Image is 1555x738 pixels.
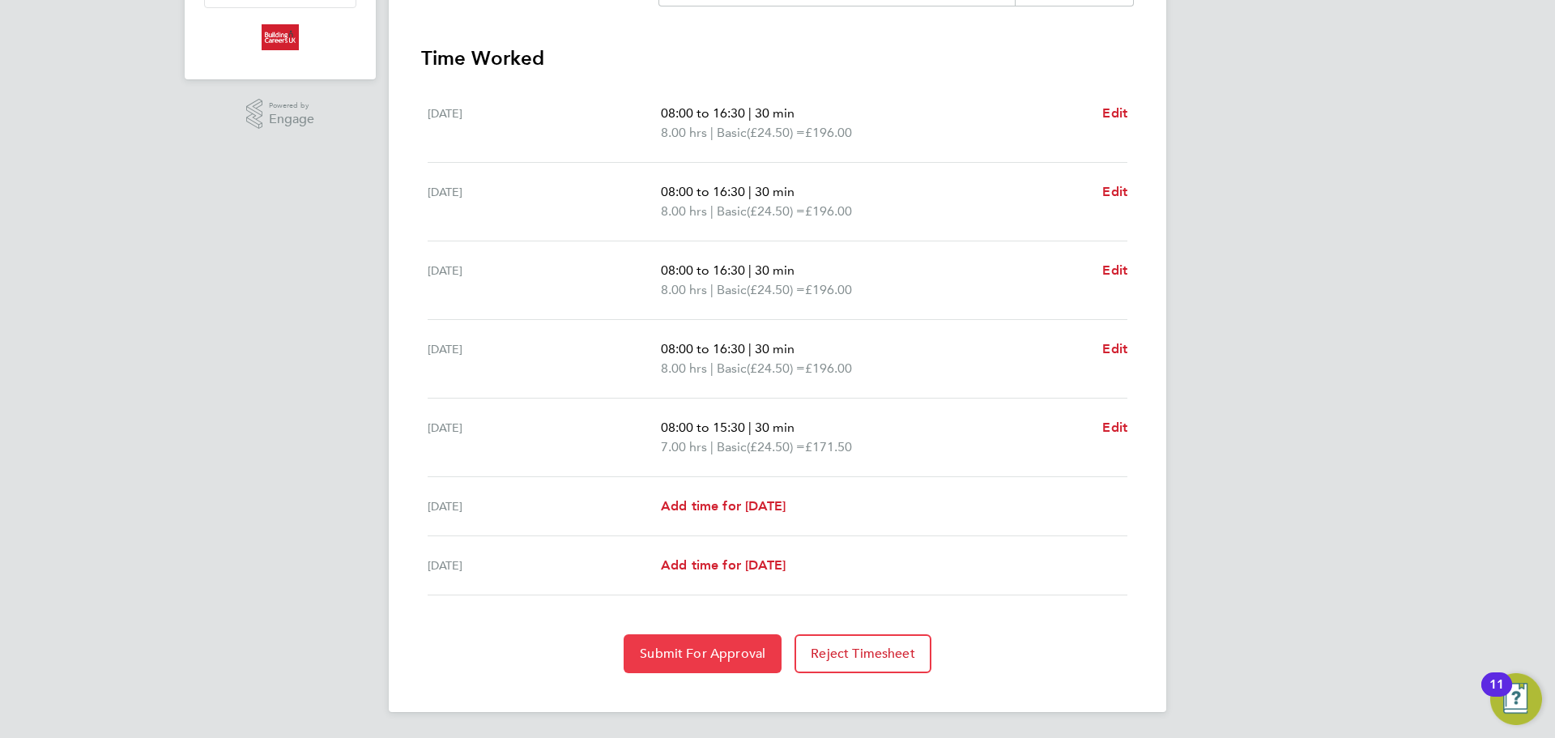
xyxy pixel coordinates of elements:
span: 30 min [755,262,795,278]
span: 30 min [755,420,795,435]
a: Edit [1102,182,1127,202]
span: Edit [1102,420,1127,435]
span: | [710,439,714,454]
span: Edit [1102,262,1127,278]
span: Reject Timesheet [811,646,915,662]
div: 11 [1489,685,1504,706]
a: Edit [1102,261,1127,280]
span: (£24.50) = [747,282,805,297]
span: (£24.50) = [747,439,805,454]
span: 08:00 to 15:30 [661,420,745,435]
span: Basic [717,123,747,143]
span: 08:00 to 16:30 [661,341,745,356]
span: Submit For Approval [640,646,765,662]
span: (£24.50) = [747,360,805,376]
div: [DATE] [428,104,661,143]
div: [DATE] [428,182,661,221]
span: | [748,420,752,435]
span: Basic [717,359,747,378]
span: £171.50 [805,439,852,454]
span: 30 min [755,341,795,356]
span: £196.00 [805,125,852,140]
a: Add time for [DATE] [661,556,786,575]
span: Edit [1102,184,1127,199]
button: Open Resource Center, 11 new notifications [1490,673,1542,725]
span: 08:00 to 16:30 [661,105,745,121]
button: Submit For Approval [624,634,782,673]
span: Edit [1102,105,1127,121]
a: Go to home page [204,24,356,50]
span: Add time for [DATE] [661,498,786,514]
span: | [748,341,752,356]
span: 8.00 hrs [661,125,707,140]
span: | [710,203,714,219]
span: £196.00 [805,360,852,376]
div: [DATE] [428,556,661,575]
span: (£24.50) = [747,203,805,219]
span: 08:00 to 16:30 [661,184,745,199]
span: | [748,184,752,199]
a: Add time for [DATE] [661,497,786,516]
a: Edit [1102,339,1127,359]
span: £196.00 [805,203,852,219]
span: | [748,105,752,121]
div: [DATE] [428,497,661,516]
span: 8.00 hrs [661,360,707,376]
span: | [748,262,752,278]
img: buildingcareersuk-logo-retina.png [262,24,298,50]
span: Basic [717,437,747,457]
span: 30 min [755,105,795,121]
span: Add time for [DATE] [661,557,786,573]
span: | [710,125,714,140]
a: Edit [1102,104,1127,123]
span: Basic [717,280,747,300]
div: [DATE] [428,339,661,378]
div: [DATE] [428,261,661,300]
span: 8.00 hrs [661,203,707,219]
span: Edit [1102,341,1127,356]
button: Reject Timesheet [795,634,931,673]
a: Edit [1102,418,1127,437]
span: £196.00 [805,282,852,297]
span: 08:00 to 16:30 [661,262,745,278]
span: Basic [717,202,747,221]
h3: Time Worked [421,45,1134,71]
span: | [710,360,714,376]
div: [DATE] [428,418,661,457]
span: Powered by [269,99,314,113]
span: | [710,282,714,297]
span: 7.00 hrs [661,439,707,454]
span: Engage [269,113,314,126]
span: 8.00 hrs [661,282,707,297]
span: 30 min [755,184,795,199]
span: (£24.50) = [747,125,805,140]
a: Powered byEngage [246,99,315,130]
